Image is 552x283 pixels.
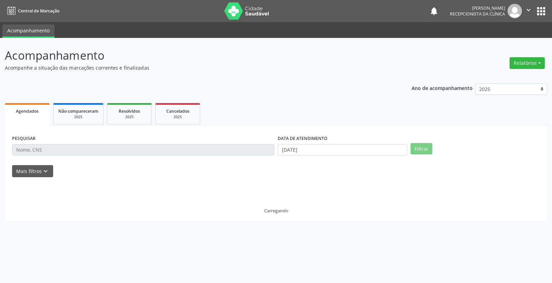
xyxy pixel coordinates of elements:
span: Não compareceram [58,108,98,114]
button: notifications [429,6,439,16]
div: [PERSON_NAME] [450,5,505,11]
input: Selecione um intervalo [278,144,407,156]
p: Acompanhamento [5,47,384,64]
button: Relatórios [510,57,545,69]
button: Filtrar [411,143,432,155]
img: img [507,4,522,18]
div: 2025 [112,114,147,120]
span: Central de Marcação [18,8,59,14]
button: Mais filtroskeyboard_arrow_down [12,165,53,177]
button:  [522,4,535,18]
span: Recepcionista da clínica [450,11,505,17]
i:  [525,6,532,14]
p: Ano de acompanhamento [412,83,473,92]
span: Resolvidos [119,108,140,114]
div: 2025 [58,114,98,120]
i: keyboard_arrow_down [42,168,49,175]
div: Carregando [264,208,288,214]
input: Nome, CNS [12,144,274,156]
span: Agendados [16,108,39,114]
div: 2025 [160,114,195,120]
a: Acompanhamento [2,24,55,38]
label: DATA DE ATENDIMENTO [278,133,327,144]
p: Acompanhe a situação das marcações correntes e finalizadas [5,64,384,71]
label: PESQUISAR [12,133,36,144]
a: Central de Marcação [5,5,59,17]
button: apps [535,5,547,17]
span: Cancelados [166,108,189,114]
